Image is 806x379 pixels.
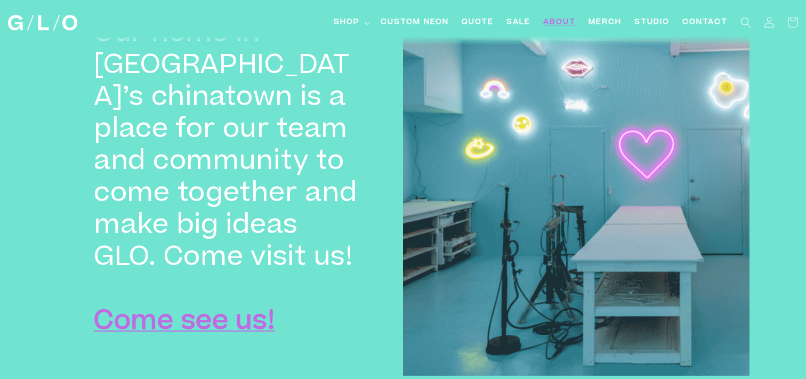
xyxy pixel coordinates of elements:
span: Merch [589,17,622,28]
a: Merch [582,11,628,35]
img: GLO Studio [8,15,77,30]
span: SALE [506,17,530,28]
a: GLO Studio [4,11,82,35]
a: Quote [455,11,500,35]
a: Come see us! [94,310,275,336]
span: Custom Neon [381,17,449,28]
span: Quote [462,17,494,28]
a: Custom Neon [374,11,455,35]
h1: Our home in [GEOGRAPHIC_DATA]’s chinatown is a place for our team and community to come together ... [94,19,366,339]
span: About [543,17,576,28]
a: About [537,11,582,35]
a: Contact [676,11,734,35]
span: Studio [634,17,670,28]
span: Shop [334,17,360,28]
summary: Search [734,11,757,34]
summary: Shop [327,11,374,35]
a: SALE [500,11,537,35]
iframe: Chat Widget [753,328,806,379]
a: Studio [628,11,676,35]
span: Contact [682,17,728,28]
